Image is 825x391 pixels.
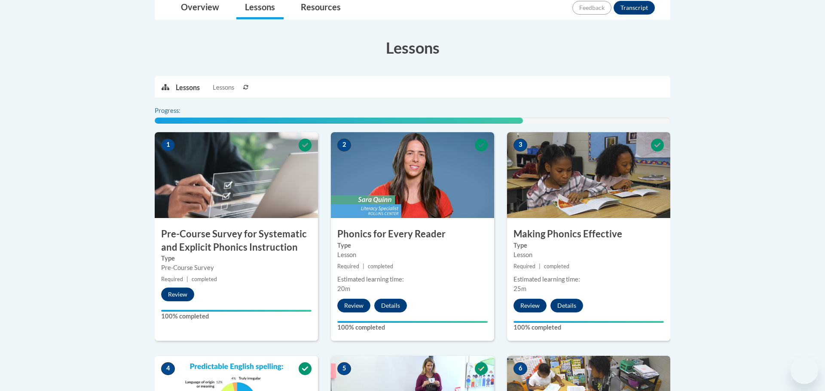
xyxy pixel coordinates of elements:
button: Details [550,299,583,312]
button: Review [337,299,370,312]
button: Review [161,288,194,301]
span: | [539,263,541,270]
span: Required [337,263,359,270]
span: completed [192,276,217,282]
h3: Pre-Course Survey for Systematic and Explicit Phonics Instruction [155,227,318,254]
span: Lessons [213,83,234,92]
div: Lesson [513,250,664,260]
div: Your progress [513,321,664,323]
div: Estimated learning time: [513,275,664,284]
img: Course Image [331,132,494,218]
h3: Phonics for Every Reader [331,227,494,241]
button: Review [513,299,547,312]
iframe: Button to launch messaging window [791,357,818,384]
label: 100% completed [337,323,488,332]
span: 1 [161,139,175,152]
h3: Lessons [155,37,670,58]
span: | [186,276,188,282]
span: | [363,263,364,270]
label: 100% completed [513,323,664,332]
span: completed [368,263,393,270]
span: Required [513,263,535,270]
div: Your progress [161,310,312,312]
div: Pre-Course Survey [161,263,312,273]
span: Required [161,276,183,282]
span: 5 [337,362,351,375]
div: Your progress [337,321,488,323]
p: Lessons [176,83,200,92]
span: 25m [513,285,526,292]
button: Transcript [614,1,655,15]
span: completed [544,263,569,270]
img: Course Image [507,132,670,218]
label: Progress: [155,106,204,115]
label: Type [161,254,312,263]
div: Estimated learning time: [337,275,488,284]
span: 20m [337,285,350,292]
img: Course Image [155,132,318,218]
span: 6 [513,362,527,375]
span: 4 [161,362,175,375]
span: 2 [337,139,351,152]
label: Type [337,241,488,250]
div: Lesson [337,250,488,260]
button: Details [374,299,407,312]
label: 100% completed [161,312,312,321]
span: 3 [513,139,527,152]
h3: Making Phonics Effective [507,227,670,241]
label: Type [513,241,664,250]
button: Feedback [572,1,611,15]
